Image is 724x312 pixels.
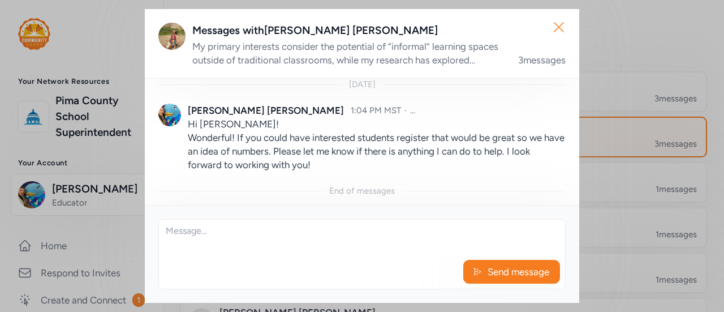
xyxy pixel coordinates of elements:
div: My primary interests consider the potential of “informal” learning spaces outside of traditional ... [192,40,505,67]
span: 1:04 PM MST [351,105,401,116]
div: 3 messages [518,53,566,67]
img: Avatar [158,104,181,126]
p: Hi [PERSON_NAME]! Wonderful! If you could have interested students register that would be great s... [188,117,566,172]
div: [PERSON_NAME] [PERSON_NAME] [188,104,344,117]
div: End of messages [329,185,395,196]
div: [DATE] [349,79,376,90]
button: Send message [463,260,560,284]
img: Avatar [158,23,186,50]
span: Send message [486,265,550,279]
span: ... [410,105,415,116]
span: · [404,105,407,116]
div: Messages with [PERSON_NAME] [PERSON_NAME] [192,23,566,39]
